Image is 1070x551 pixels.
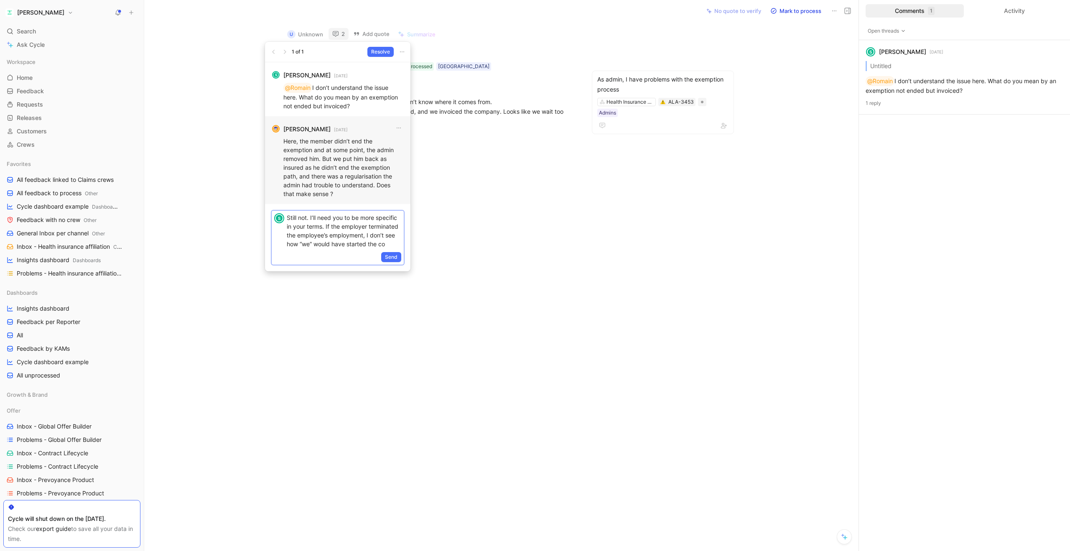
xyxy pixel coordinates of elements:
[283,70,331,80] strong: [PERSON_NAME]
[381,252,401,262] button: Send
[334,126,348,133] small: [DATE]
[385,253,397,261] span: Send
[283,124,331,134] strong: [PERSON_NAME]
[287,213,401,248] p: Still not. I’ll need you to be more specific in your terms. If the employer terminated the employ...
[273,126,279,132] img: avatar
[283,137,404,198] p: Here, the member didn’t end the exemption and at some point, the admin removed him. But we put hi...
[334,72,348,79] small: [DATE]
[273,72,279,78] div: S
[285,83,311,93] div: @Romain
[292,48,304,56] div: 1 of 1
[367,47,394,57] button: Resolve
[275,214,283,222] div: S
[371,48,390,56] span: Resolve
[283,83,404,110] p: I don’t understand the issue here. What do you mean by an exemption not ended but invoiced?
